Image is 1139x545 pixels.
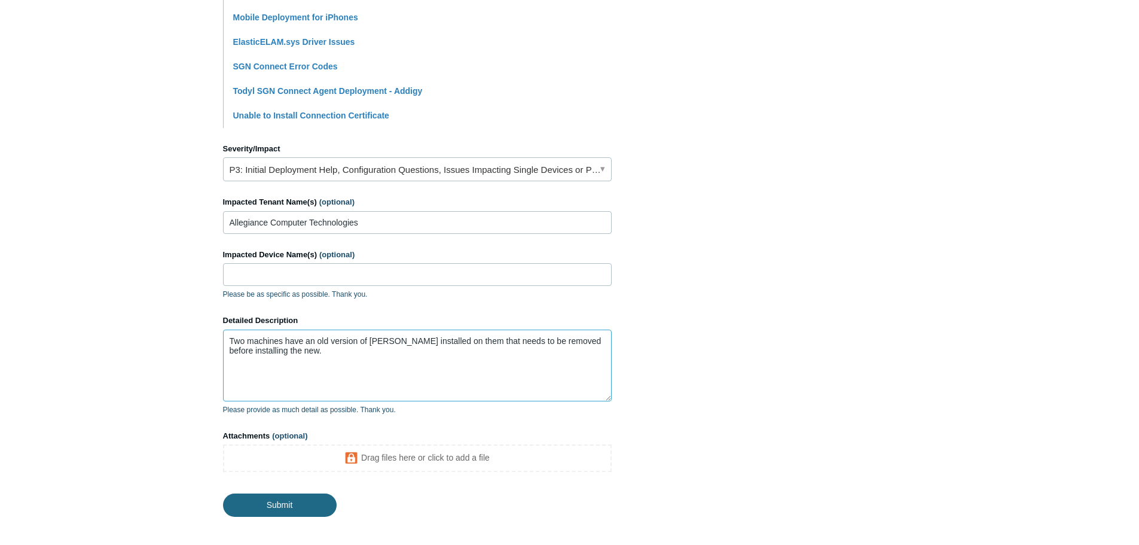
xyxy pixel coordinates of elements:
input: Submit [223,494,337,516]
p: Please provide as much detail as possible. Thank you. [223,404,612,415]
a: P3: Initial Deployment Help, Configuration Questions, Issues Impacting Single Devices or Past Out... [223,157,612,181]
a: Unable to Install Connection Certificate [233,111,389,120]
span: (optional) [319,250,355,259]
p: Please be as specific as possible. Thank you. [223,289,612,300]
label: Attachments [223,430,612,442]
label: Severity/Impact [223,143,612,155]
a: ElasticELAM.sys Driver Issues [233,37,355,47]
span: (optional) [319,197,355,206]
a: SGN Connect Error Codes [233,62,338,71]
label: Detailed Description [223,315,612,327]
label: Impacted Tenant Name(s) [223,196,612,208]
a: Mobile Deployment for iPhones [233,13,358,22]
a: Todyl SGN Connect Agent Deployment - Addigy [233,86,423,96]
label: Impacted Device Name(s) [223,249,612,261]
span: (optional) [272,431,307,440]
